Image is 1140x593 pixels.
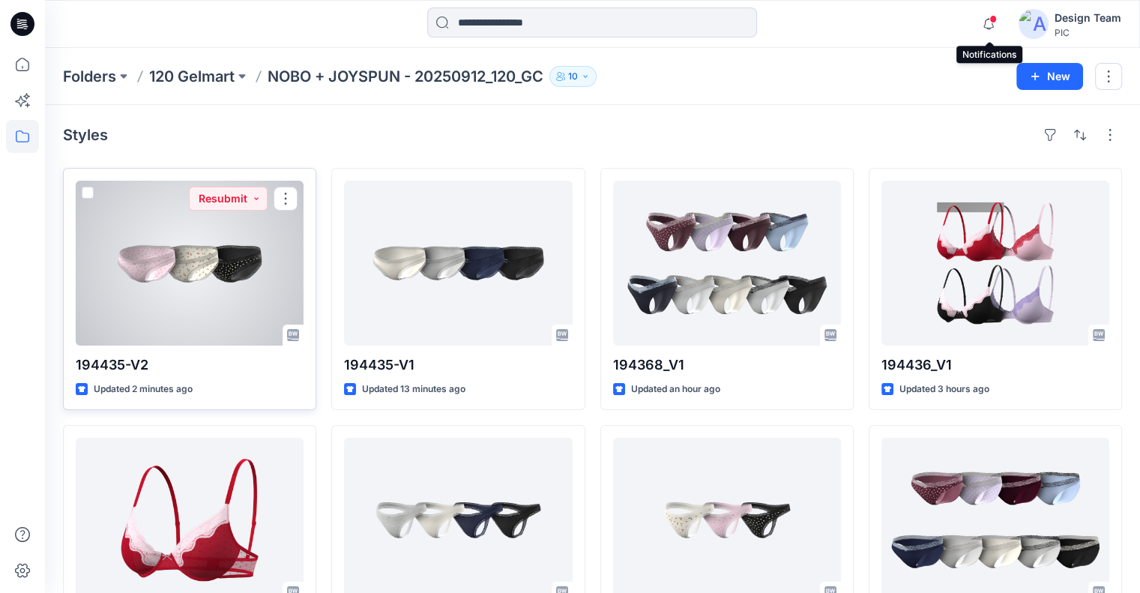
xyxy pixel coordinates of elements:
a: 194368_V1 [613,181,841,346]
a: 194435-V1 [344,181,572,346]
p: Updated 2 minutes ago [94,382,193,397]
button: New [1016,63,1083,90]
a: 120 Gelmart [149,66,235,87]
div: PIC [1055,27,1121,38]
h4: Styles [63,126,108,144]
a: Folders [63,66,116,87]
p: NOBO + JOYSPUN - 20250912_120_GC [268,66,543,87]
p: Updated an hour ago [631,382,720,397]
p: 194435-V1 [344,355,572,376]
p: 194368_V1 [613,355,841,376]
p: 194436_V1 [881,355,1109,376]
button: 10 [549,66,597,87]
p: Updated 3 hours ago [899,382,989,397]
div: Design Team [1055,9,1121,27]
p: 10 [568,68,578,85]
a: 194436_V1 [881,181,1109,346]
a: 194435-V2 [76,181,304,346]
p: 194435-V2 [76,355,304,376]
p: Updated 13 minutes ago [362,382,465,397]
img: avatar [1019,9,1049,39]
